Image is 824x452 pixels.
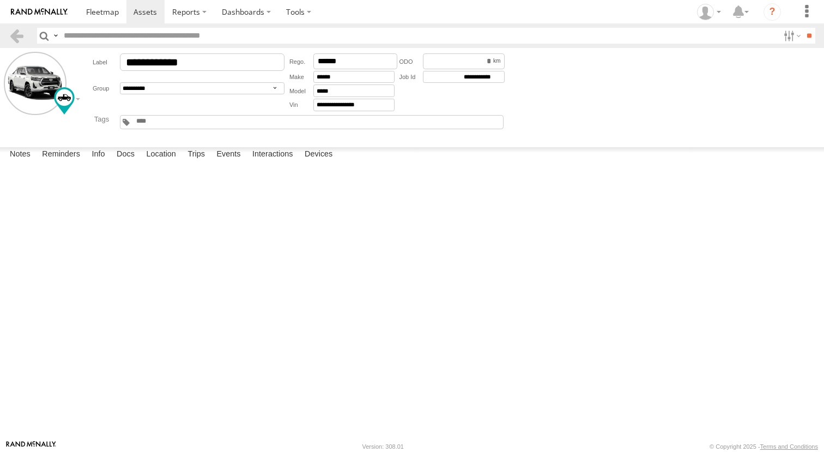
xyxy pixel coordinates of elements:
a: Visit our Website [6,441,56,452]
div: © Copyright 2025 - [710,443,818,450]
a: Terms and Conditions [760,443,818,450]
label: Trips [182,147,210,162]
label: Notes [4,147,36,162]
img: rand-logo.svg [11,8,68,16]
a: Back to previous Page [9,28,25,44]
label: Docs [111,147,140,162]
label: Search Query [51,28,60,44]
div: Michael Townsend [693,4,725,20]
label: Events [211,147,246,162]
label: Info [86,147,110,162]
i: ? [764,3,781,21]
label: Devices [299,147,338,162]
div: Change Map Icon [54,87,75,114]
label: Search Filter Options [779,28,803,44]
label: Location [141,147,181,162]
div: Version: 308.01 [362,443,404,450]
label: Interactions [247,147,299,162]
label: Reminders [37,147,86,162]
